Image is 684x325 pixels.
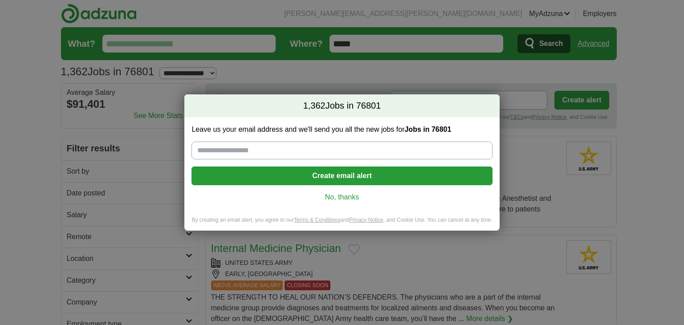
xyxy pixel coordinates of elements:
a: Privacy Notice [349,217,383,223]
button: Create email alert [191,167,492,185]
strong: Jobs in 76801 [404,126,451,133]
a: Terms & Conditions [294,217,340,223]
label: Leave us your email address and we'll send you all the new jobs for [191,125,492,134]
h2: Jobs in 76801 [184,94,499,118]
div: By creating an email alert, you agree to our and , and Cookie Use. You can cancel at any time. [184,216,499,231]
a: No, thanks [199,192,485,202]
span: 1,362 [303,100,326,112]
